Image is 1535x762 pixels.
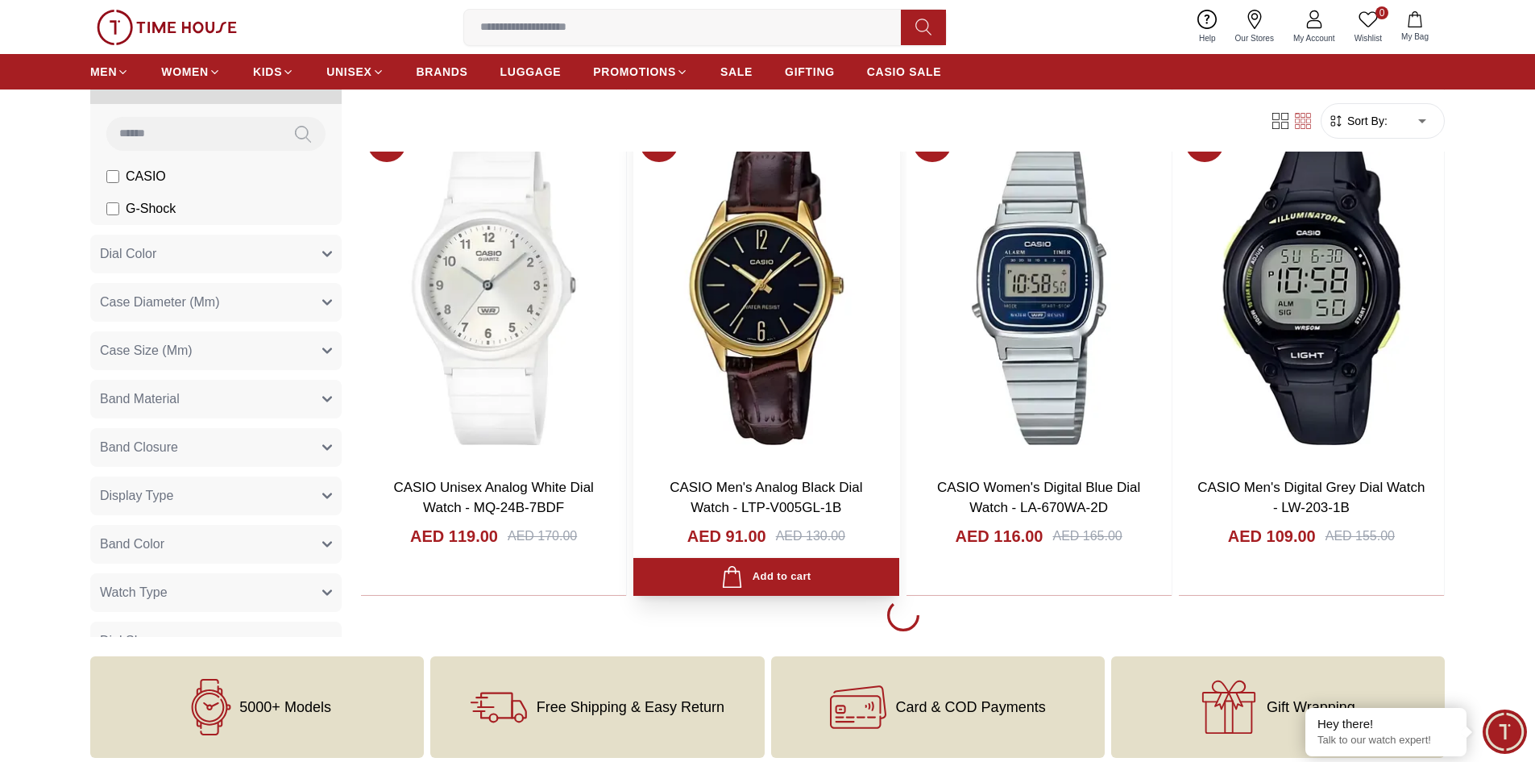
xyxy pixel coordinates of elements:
[720,57,753,86] a: SALE
[867,64,942,80] span: CASIO SALE
[90,64,117,80] span: MEN
[100,341,193,360] span: Case Size (Mm)
[410,525,498,548] h4: AED 119.00
[1348,32,1388,44] span: Wishlist
[1229,32,1280,44] span: Our Stores
[417,57,468,86] a: BRANDS
[1052,527,1122,546] div: AED 165.00
[720,64,753,80] span: SALE
[90,525,342,564] button: Band Color
[785,57,835,86] a: GIFTING
[593,57,688,86] a: PROMOTIONS
[90,573,342,612] button: Watch Type
[906,117,1172,464] img: CASIO Women's Digital Blue Dial Watch - LA-670WA-2D
[785,64,835,80] span: GIFTING
[100,438,178,457] span: Band Closure
[90,428,342,467] button: Band Closure
[1317,734,1454,747] p: Talk to our watch expert!
[100,631,163,651] span: Dial Shape
[1328,113,1388,129] button: Sort By:
[1344,113,1388,129] span: Sort By:
[937,480,1140,516] a: CASIO Women's Digital Blue Dial Watch - LA-670WA-2D
[1267,699,1355,715] span: Gift Wrapping
[670,480,862,516] a: CASIO Men's Analog Black Dial Watch - LTP-V005GL-1B
[1179,117,1444,464] img: CASIO Men's Digital Grey Dial Watch - LW-203-1B
[633,558,898,596] button: Add to cart
[100,244,156,264] span: Dial Color
[1375,6,1388,19] span: 0
[90,331,342,370] button: Case Size (Mm)
[956,525,1043,548] h4: AED 116.00
[1189,6,1226,48] a: Help
[90,57,129,86] a: MEN
[721,566,811,588] div: Add to cart
[361,117,626,464] img: CASIO Unisex Analog White Dial Watch - MQ-24B-7BDF
[1287,32,1342,44] span: My Account
[90,235,342,273] button: Dial Color
[1197,480,1425,516] a: CASIO Men's Digital Grey Dial Watch - LW-203-1B
[326,64,371,80] span: UNISEX
[417,64,468,80] span: BRANDS
[1193,32,1222,44] span: Help
[633,117,898,464] img: CASIO Men's Analog Black Dial Watch - LTP-V005GL-1B
[1317,716,1454,732] div: Hey there!
[1395,31,1435,43] span: My Bag
[161,64,209,80] span: WOMEN
[508,527,577,546] div: AED 170.00
[106,202,119,215] input: G-Shock
[537,699,724,715] span: Free Shipping & Easy Return
[90,477,342,515] button: Display Type
[100,583,168,602] span: Watch Type
[393,480,594,516] a: CASIO Unisex Analog White Dial Watch - MQ-24B-7BDF
[1392,8,1438,46] button: My Bag
[1226,6,1284,48] a: Our Stores
[1345,6,1392,48] a: 0Wishlist
[1325,527,1395,546] div: AED 155.00
[1228,525,1316,548] h4: AED 109.00
[326,57,384,86] a: UNISEX
[100,486,173,506] span: Display Type
[106,170,119,183] input: CASIO
[97,10,237,45] img: ...
[100,293,219,312] span: Case Diameter (Mm)
[161,57,221,86] a: WOMEN
[593,64,676,80] span: PROMOTIONS
[1483,710,1527,754] div: Chat Widget
[126,199,176,219] span: G-Shock
[90,380,342,418] button: Band Material
[90,283,342,322] button: Case Diameter (Mm)
[239,699,331,715] span: 5000+ Models
[896,699,1046,715] span: Card & COD Payments
[126,167,166,186] span: CASIO
[687,525,766,548] h4: AED 91.00
[500,64,562,80] span: LUGGAGE
[90,622,342,660] button: Dial Shape
[100,389,180,409] span: Band Material
[253,64,282,80] span: KIDS
[253,57,294,86] a: KIDS
[867,57,942,86] a: CASIO SALE
[100,535,164,554] span: Band Color
[776,527,845,546] div: AED 130.00
[500,57,562,86] a: LUGGAGE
